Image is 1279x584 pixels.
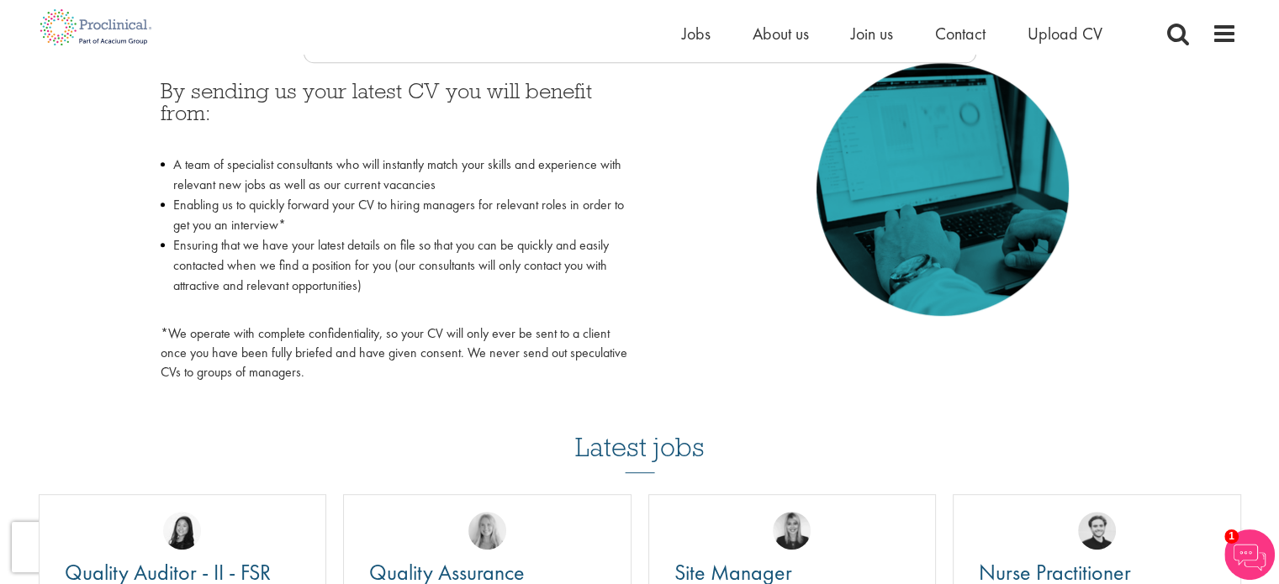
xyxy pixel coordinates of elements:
[753,23,809,45] a: About us
[851,23,893,45] a: Join us
[161,155,627,195] li: A team of specialist consultants who will instantly match your skills and experience with relevan...
[163,512,201,550] img: Numhom Sudsok
[12,522,227,572] iframe: reCAPTCHA
[1028,23,1102,45] a: Upload CV
[773,512,811,550] img: Janelle Jones
[682,23,711,45] a: Jobs
[1078,512,1116,550] img: Nico Kohlwes
[575,391,705,473] h3: Latest jobs
[979,562,1215,583] a: Nurse Practitioner
[674,562,911,583] a: Site Manager
[468,512,506,550] img: Shannon Briggs
[161,324,627,382] p: *We operate with complete confidentiality, so your CV will only ever be sent to a client once you...
[1224,529,1239,544] span: 1
[161,80,627,146] h3: By sending us your latest CV you will benefit from:
[161,195,627,235] li: Enabling us to quickly forward your CV to hiring managers for relevant roles in order to get you ...
[935,23,986,45] a: Contact
[161,235,627,316] li: Ensuring that we have your latest details on file so that you can be quickly and easily contacted...
[1224,529,1275,580] img: Chatbot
